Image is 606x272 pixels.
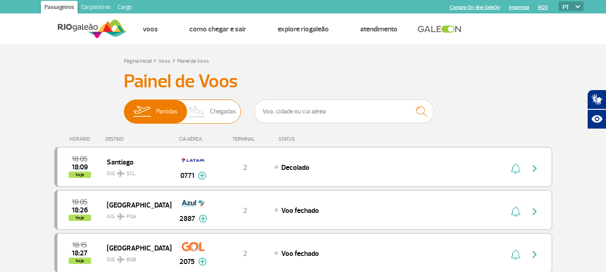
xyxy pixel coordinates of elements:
[538,4,548,10] a: RQS
[124,70,483,93] h3: Painel de Voos
[126,256,136,264] span: BSB
[511,249,520,260] img: sino-painel-voo.svg
[243,249,247,258] span: 2
[210,100,236,123] span: Chegadas
[72,164,88,170] span: 2025-08-25 18:09:00
[281,206,319,215] span: Voo fechado
[511,206,520,217] img: sino-painel-voo.svg
[199,215,207,223] img: mais-info-painel-voo.svg
[72,207,88,213] span: 2025-08-25 18:26:55
[243,163,247,172] span: 2
[69,215,91,221] span: hoje
[450,4,500,10] a: Compra On-line GaleOn
[177,58,209,65] a: Painel de Voos
[124,58,152,65] a: Página Inicial
[179,213,195,224] span: 2887
[126,213,136,221] span: POA
[509,4,529,10] a: Imprensa
[158,58,170,65] a: Voos
[179,256,195,267] span: 2075
[281,163,310,172] span: Decolado
[126,170,135,178] span: SCL
[198,258,207,266] img: mais-info-painel-voo.svg
[529,206,540,217] img: seta-direita-painel-voo.svg
[143,25,158,34] a: Voos
[41,1,78,15] a: Passageiros
[69,258,91,264] span: hoje
[72,199,87,205] span: 2025-08-25 18:05:00
[216,136,274,142] div: TERMINAL
[72,156,87,162] span: 2025-08-25 18:05:00
[243,206,247,215] span: 2
[274,136,347,142] div: STATUS
[587,90,606,109] button: Abrir tradutor de língua de sinais.
[172,55,175,65] a: >
[587,90,606,129] div: Plugin de acessibilidade da Hand Talk.
[156,100,178,123] span: Partidas
[511,163,520,174] img: sino-painel-voo.svg
[69,172,91,178] span: hoje
[114,1,135,15] a: Cargo
[171,136,216,142] div: CIA AÉREA
[278,25,329,34] a: Explore RIOgaleão
[105,136,171,142] div: DESTINO
[587,109,606,129] button: Abrir recursos assistivos.
[153,55,157,65] a: >
[198,172,206,180] img: mais-info-painel-voo.svg
[529,249,540,260] img: seta-direita-painel-voo.svg
[107,251,164,264] span: GIG
[117,170,125,177] img: destiny_airplane.svg
[180,170,194,181] span: 0771
[529,163,540,174] img: seta-direita-painel-voo.svg
[117,213,125,220] img: destiny_airplane.svg
[128,100,156,123] img: slider-embarque
[107,156,164,168] span: Santiago
[107,165,164,178] span: GIG
[184,100,210,123] img: slider-desembarque
[107,242,164,254] span: [GEOGRAPHIC_DATA]
[189,25,246,34] a: Como chegar e sair
[107,208,164,221] span: GIG
[72,250,87,256] span: 2025-08-25 18:27:00
[117,256,125,263] img: destiny_airplane.svg
[78,1,114,15] a: Corporativo
[281,249,319,258] span: Voo fechado
[57,136,106,142] div: HORÁRIO
[72,242,87,248] span: 2025-08-25 18:15:00
[360,25,397,34] a: Atendimento
[107,199,164,211] span: [GEOGRAPHIC_DATA]
[254,99,434,123] input: Voo, cidade ou cia aérea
